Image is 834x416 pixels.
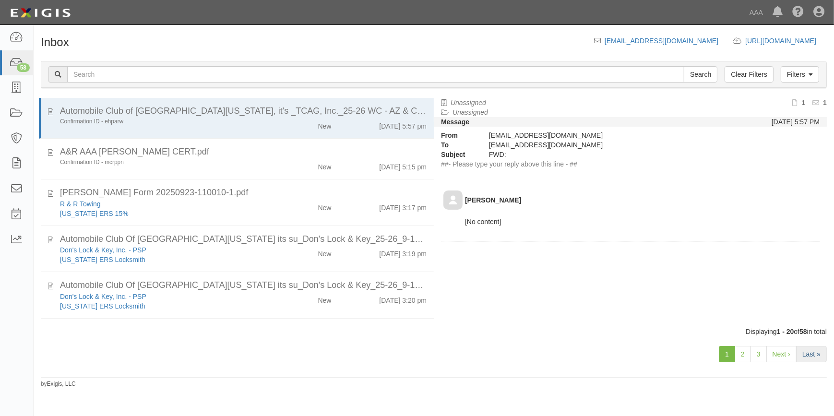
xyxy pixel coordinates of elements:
[60,293,146,300] a: Don's Lock & Key, Inc. - PSP
[60,302,145,310] a: [US_STATE] ERS Locksmith
[60,301,268,311] div: California ERS Locksmith
[318,199,331,213] div: New
[823,99,827,107] b: 1
[60,187,427,199] div: ACORD Form 20250923-110010-1.pdf
[745,37,827,45] a: [URL][DOMAIN_NAME]
[60,256,145,263] a: [US_STATE] ERS Locksmith
[605,37,718,45] a: [EMAIL_ADDRESS][DOMAIN_NAME]
[465,196,521,204] b: [PERSON_NAME]
[451,99,486,107] a: Unassigned
[318,292,331,305] div: New
[725,66,773,83] a: Clear Filters
[60,209,268,218] div: Alabama ERS 15%
[434,150,482,159] strong: Subject
[482,140,721,150] div: inbox@ace.complianz.com
[60,146,427,158] div: A&R AAA WC REN CERT.pdf
[7,4,73,22] img: logo-5460c22ac91f19d4615b14bd174203de0afe785f0fc80cf4dbbc73dc1793850b.png
[443,190,463,210] img: default-avatar-80.png
[441,118,469,126] strong: Message
[684,66,717,83] input: Search
[34,327,834,336] div: Displaying of in total
[745,3,768,22] a: AAA
[482,131,721,140] div: [EMAIL_ADDRESS][DOMAIN_NAME]
[60,199,268,209] div: R & R Towing
[60,292,268,301] div: Don's Lock & Key, Inc. - PSP
[441,160,577,168] span: ##- Please type your reply above this line - ##
[41,380,76,388] small: by
[60,158,268,166] div: Confirmation ID - mcrppn
[67,66,684,83] input: Search
[796,346,827,362] a: Last »
[60,233,427,246] div: Automobile Club Of Southern California its su_Don's Lock & Key_25-26_9-19-2025_1884253166.pdf
[318,118,331,131] div: New
[60,105,427,118] div: Automobile Club of Southern California, it's _TCAG, Inc._25-26 WC - AZ & CA Blkt_9-18-2025_121849...
[772,117,820,127] div: [DATE] 5:57 PM
[60,245,268,255] div: Don's Lock & Key, Inc. - PSP
[379,245,427,259] div: [DATE] 3:19 pm
[60,246,146,254] a: Don's Lock & Key, Inc. - PSP
[318,158,331,172] div: New
[379,118,427,131] div: [DATE] 5:57 pm
[318,245,331,259] div: New
[60,210,129,217] a: [US_STATE] ERS 15%
[777,328,794,335] b: 1 - 20
[453,108,488,116] a: Unassigned
[766,346,797,362] a: Next ›
[799,328,807,335] b: 58
[379,292,427,305] div: [DATE] 3:20 pm
[60,255,268,264] div: California ERS Locksmith
[434,140,482,150] strong: To
[17,63,30,72] div: 58
[60,118,268,126] div: Confirmation ID - ehparw
[801,99,805,107] b: 1
[434,131,482,140] strong: From
[47,380,76,387] a: Exigis, LLC
[751,346,767,362] a: 3
[465,217,521,226] p: [No content]
[60,326,427,338] div: AlabamaMotoristsAssociationINCDBAAAAAlabama19940419.pdf
[379,199,427,213] div: [DATE] 3:17 pm
[792,7,804,18] i: Help Center - Complianz
[482,150,721,159] div: FWD:
[719,346,735,362] a: 1
[60,279,427,292] div: Automobile Club Of Southern California its su_Don's Lock & Key_25-26_9-19-2025_1884253166.pdf
[41,36,69,48] h1: Inbox
[379,158,427,172] div: [DATE] 5:15 pm
[60,200,101,208] a: R & R Towing
[781,66,819,83] a: Filters
[735,346,751,362] a: 2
